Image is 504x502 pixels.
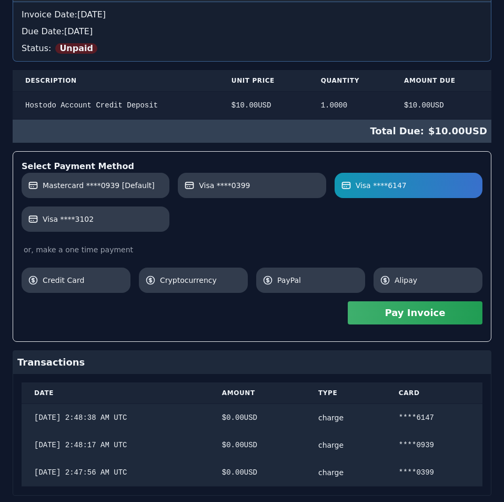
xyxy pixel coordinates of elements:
[321,100,379,111] div: 1.0000
[22,382,209,404] th: Date
[22,244,482,255] div: or, make a one time payment
[22,160,482,173] div: Select Payment Method
[160,275,241,286] span: Cryptocurrency
[43,180,155,191] span: Mastercard ****0939 [Default]
[318,412,374,423] div: charge
[277,275,359,286] span: PayPal
[391,70,491,92] th: Amount Due
[348,301,482,324] button: Pay Invoice
[55,43,97,54] span: Unpaid
[222,440,293,450] div: $ 0.00 USD
[306,382,386,404] th: Type
[219,70,308,92] th: Unit Price
[318,440,374,450] div: charge
[25,100,206,111] div: Hostodo Account Credit Deposit
[13,351,491,374] div: Transactions
[370,124,428,139] span: Total Due:
[308,70,391,92] th: Quantity
[34,440,197,450] div: [DATE] 2:48:17 AM UTC
[318,467,374,478] div: charge
[209,382,306,404] th: Amount
[222,412,293,423] div: $ 0.00 USD
[22,38,482,55] div: Status:
[395,275,476,286] span: Alipay
[231,100,296,111] div: $ 10.00 USD
[222,467,293,478] div: $ 0.00 USD
[22,8,482,21] div: Invoice Date: [DATE]
[13,120,491,143] div: $ 10.00 USD
[34,412,197,423] div: [DATE] 2:48:38 AM UTC
[13,70,219,92] th: Description
[34,467,197,478] div: [DATE] 2:47:56 AM UTC
[43,275,124,286] span: Credit Card
[404,100,479,111] div: $ 10.00 USD
[22,25,482,38] div: Due Date: [DATE]
[386,382,482,404] th: Card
